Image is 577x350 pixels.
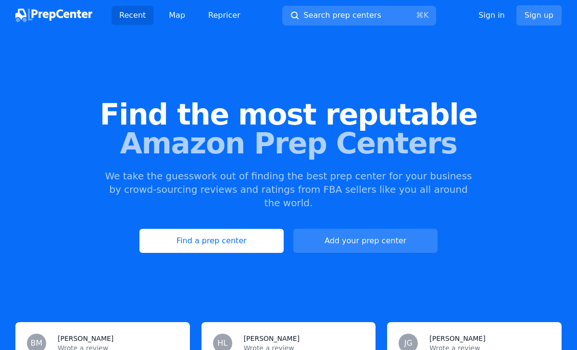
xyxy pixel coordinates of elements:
[31,339,43,347] span: BM
[424,11,429,20] kbd: K
[244,334,300,343] h3: [PERSON_NAME]
[416,11,424,20] kbd: ⌘
[58,334,113,343] h3: [PERSON_NAME]
[282,6,436,25] button: Search prep centers⌘K
[161,6,193,25] a: Map
[516,5,562,25] a: Sign up
[104,169,473,210] p: We take the guesswork out of finding the best prep center for your business by crowd-sourcing rev...
[478,10,505,21] a: Sign in
[112,6,153,25] a: Recent
[15,9,92,22] img: PrepCenter
[404,339,413,347] span: JG
[303,10,381,21] span: Search prep centers
[293,229,438,253] a: Add your prep center
[139,229,284,253] a: Find a prep center
[217,339,227,347] span: HL
[15,100,562,129] span: Find the most reputable
[15,129,562,158] span: Amazon Prep Centers
[429,334,485,343] h3: [PERSON_NAME]
[201,6,248,25] a: Repricer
